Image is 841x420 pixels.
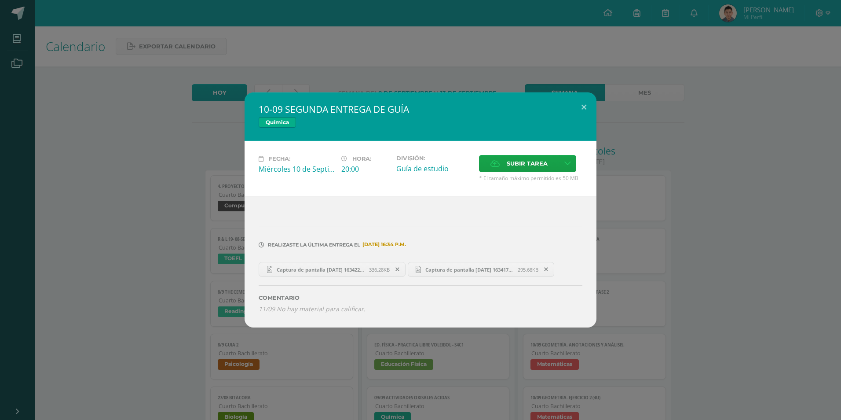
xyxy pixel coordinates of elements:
[518,266,538,273] span: 295.68KB
[571,92,596,122] button: Close (Esc)
[479,174,582,182] span: * El tamaño máximo permitido es 50 MB
[269,155,290,162] span: Fecha:
[272,266,369,273] span: Captura de pantalla [DATE] 163422.png
[268,242,360,248] span: Realizaste la última entrega el
[421,266,518,273] span: Captura de pantalla [DATE] 163417.png
[539,265,554,274] span: Remover entrega
[352,155,371,162] span: Hora:
[259,164,334,174] div: Miércoles 10 de Septiembre
[390,265,405,274] span: Remover entrega
[507,155,548,172] span: Subir tarea
[396,155,472,162] label: División:
[408,262,555,277] a: Captura de pantalla [DATE] 163417.png 295.68KB
[360,244,406,245] span: [DATE] 16:34 p.m.
[259,117,296,128] span: Química
[396,164,472,173] div: Guía de estudio
[259,305,366,313] i: 11/09 No hay material para calificar.
[341,164,389,174] div: 20:00
[259,262,406,277] a: Captura de pantalla [DATE] 163422.png 336.28KB
[369,266,390,273] span: 336.28KB
[259,103,582,115] h2: 10-09 SEGUNDA ENTREGA DE GUÍA
[259,295,582,301] label: Comentario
